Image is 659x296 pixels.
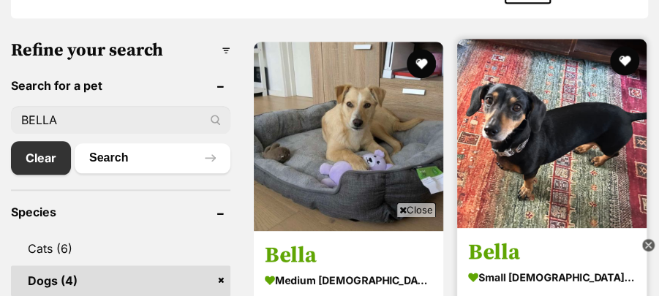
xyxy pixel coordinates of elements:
[11,79,230,92] header: Search for a pet
[11,106,230,134] input: Toby
[11,233,230,264] a: Cats (6)
[64,223,596,289] iframe: Advertisement
[457,39,647,228] img: Bella - Dachshund (Miniature Smooth Haired) Dog
[396,202,436,217] span: Close
[75,143,230,172] button: Search
[610,46,639,75] button: favourite
[254,42,443,231] img: Bella - Border Collie Dog
[11,40,230,61] h3: Refine your search
[407,49,436,78] button: favourite
[11,141,71,175] a: Clear
[11,205,230,219] header: Species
